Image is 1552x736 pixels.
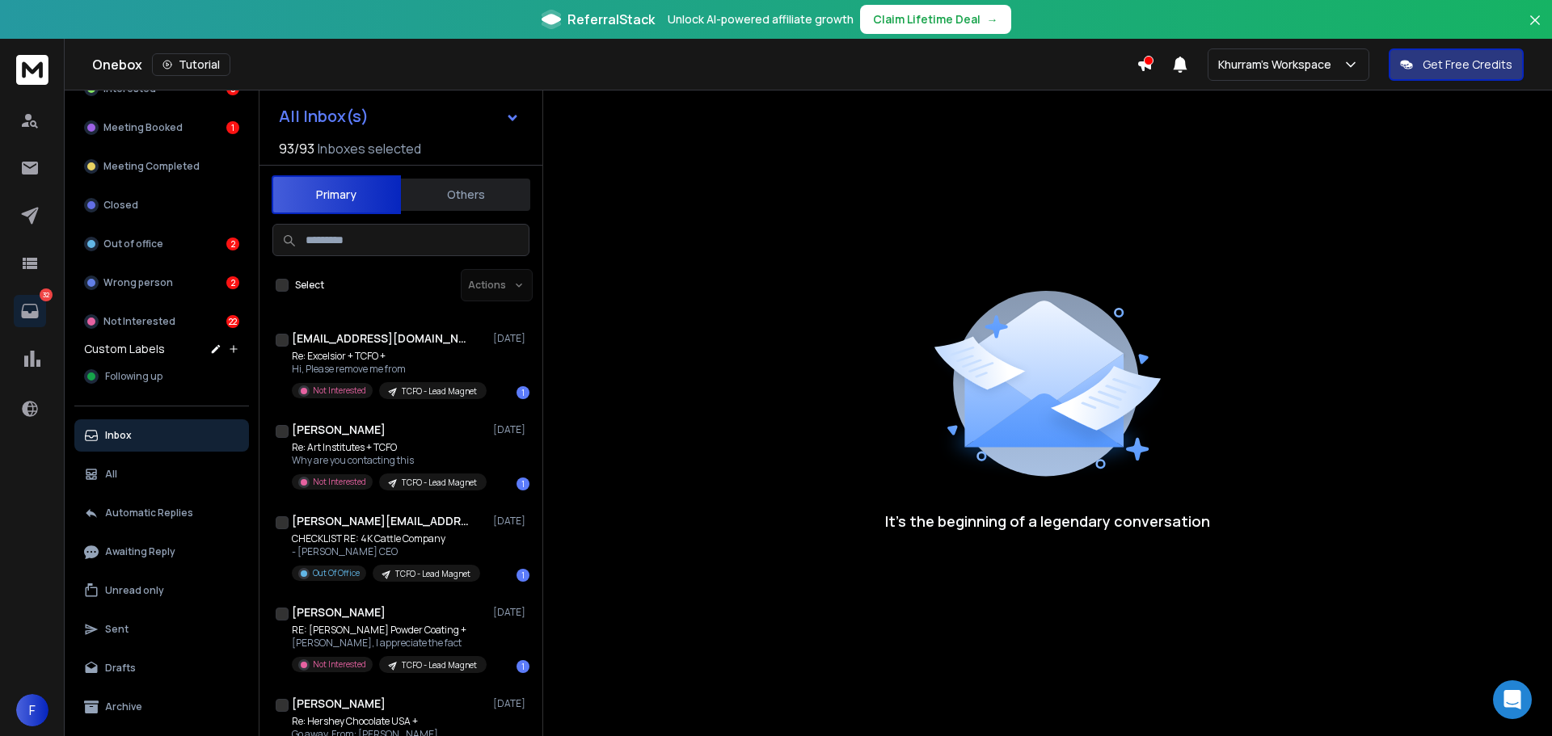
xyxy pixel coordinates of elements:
[74,267,249,299] button: Wrong person2
[567,10,655,29] span: ReferralStack
[668,11,854,27] p: Unlock AI-powered affiliate growth
[74,419,249,452] button: Inbox
[313,658,366,671] p: Not Interested
[1218,57,1338,73] p: Khurram's Workspace
[517,386,529,399] div: 1
[292,422,386,438] h1: [PERSON_NAME]
[105,429,132,442] p: Inbox
[295,279,324,292] label: Select
[1389,48,1524,81] button: Get Free Credits
[313,476,366,488] p: Not Interested
[493,515,529,528] p: [DATE]
[92,53,1137,76] div: Onebox
[105,468,117,481] p: All
[885,510,1210,532] p: It’s the beginning of a legendary conversation
[292,696,386,712] h1: [PERSON_NAME]
[313,567,360,579] p: Out Of Office
[292,513,470,529] h1: [PERSON_NAME][EMAIL_ADDRESS][DOMAIN_NAME]
[105,700,142,713] p: Archive
[74,305,249,338] button: Not Interested22
[103,160,200,173] p: Meeting Completed
[279,108,369,124] h1: All Inbox(s)
[105,370,162,383] span: Following up
[14,295,46,327] a: 32
[74,497,249,529] button: Automatic Replies
[860,5,1011,34] button: Claim Lifetime Deal→
[517,477,529,490] div: 1
[74,652,249,684] button: Drafts
[103,121,183,134] p: Meeting Booked
[105,507,193,519] p: Automatic Replies
[16,694,48,726] button: F
[105,662,136,675] p: Drafts
[105,623,129,636] p: Sent
[105,584,164,597] p: Unread only
[226,121,239,134] div: 1
[395,568,470,580] p: TCFO - Lead Magnet
[226,238,239,250] div: 2
[40,288,53,301] p: 32
[74,150,249,183] button: Meeting Completed
[318,139,421,158] h3: Inboxes selected
[517,660,529,673] div: 1
[103,199,138,212] p: Closed
[292,545,480,558] p: - [PERSON_NAME] CEO
[74,536,249,568] button: Awaiting Reply
[74,574,249,607] button: Unread only
[74,189,249,221] button: Closed
[402,477,477,489] p: TCFO - Lead Magnet
[292,363,486,376] p: Hi, Please remove me from
[292,330,470,347] h1: [EMAIL_ADDRESS][DOMAIN_NAME]
[493,332,529,345] p: [DATE]
[226,315,239,328] div: 22
[292,604,386,620] h1: [PERSON_NAME]
[292,441,486,454] p: Re: Art Institutes + TCFO
[313,385,366,397] p: Not Interested
[266,100,533,132] button: All Inbox(s)
[402,659,477,671] p: TCFO - Lead Magnet
[152,53,230,76] button: Tutorial
[1423,57,1512,73] p: Get Free Credits
[103,315,175,328] p: Not Interested
[105,545,175,558] p: Awaiting Reply
[292,532,480,545] p: CHECKLIST RE: 4K Cattle Company
[402,385,477,397] p: TCFO - Lead Magnet
[74,111,249,144] button: Meeting Booked1
[401,177,530,212] button: Others
[84,341,165,357] h3: Custom Labels
[292,715,486,728] p: Re: Hershey Chocolate USA +
[987,11,998,27] span: →
[74,613,249,646] button: Sent
[272,175,401,214] button: Primary
[493,606,529,619] p: [DATE]
[493,423,529,436] p: [DATE]
[279,139,314,158] span: 93 / 93
[74,360,249,393] button: Following up
[517,569,529,582] div: 1
[1525,10,1546,48] button: Close banner
[1493,680,1532,719] div: Open Intercom Messenger
[74,228,249,260] button: Out of office2
[292,454,486,467] p: Why are you contacting this
[74,458,249,490] button: All
[292,624,486,637] p: RE: [PERSON_NAME] Powder Coating +
[292,350,486,363] p: Re: Excelsior + TCFO +
[103,276,173,289] p: Wrong person
[74,691,249,723] button: Archive
[226,276,239,289] div: 2
[292,637,486,650] p: [PERSON_NAME], I appreciate the fact
[103,238,163,250] p: Out of office
[493,697,529,710] p: [DATE]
